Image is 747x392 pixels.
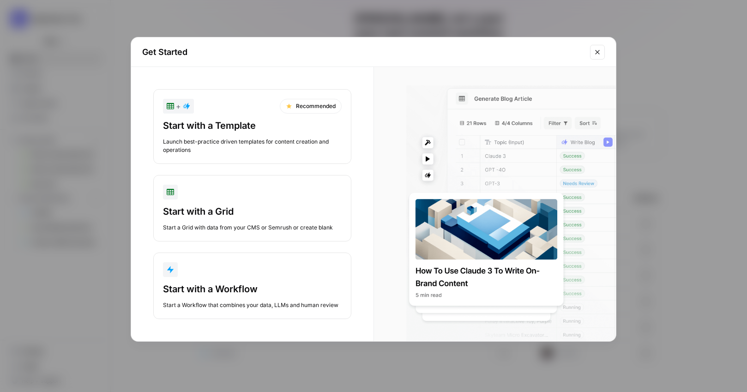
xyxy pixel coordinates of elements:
div: Start a Grid with data from your CMS or Semrush or create blank [163,223,342,232]
div: Launch best-practice driven templates for content creation and operations [163,138,342,154]
h2: Get Started [142,46,584,59]
button: Start with a GridStart a Grid with data from your CMS or Semrush or create blank [153,175,351,241]
div: + [167,101,190,112]
div: Start with a Template [163,119,342,132]
div: Start with a Workflow [163,283,342,296]
button: Close modal [590,45,605,60]
button: +RecommendedStart with a TemplateLaunch best-practice driven templates for content creation and o... [153,89,351,164]
div: Recommended [280,99,342,114]
div: Start a Workflow that combines your data, LLMs and human review [163,301,342,309]
button: Start with a WorkflowStart a Workflow that combines your data, LLMs and human review [153,253,351,319]
div: Start with a Grid [163,205,342,218]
